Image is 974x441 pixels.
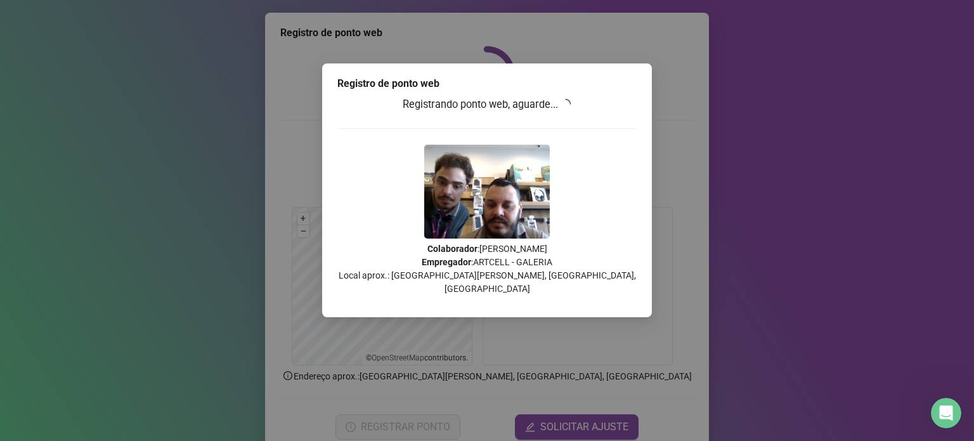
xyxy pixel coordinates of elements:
img: 9k= [424,145,550,239]
h3: Registrando ponto web, aguarde... [337,96,637,113]
div: Registro de ponto web [337,76,637,91]
span: loading [561,99,571,109]
iframe: Intercom live chat [931,398,961,428]
strong: Empregador [422,257,471,267]
strong: Colaborador [427,244,477,254]
p: : [PERSON_NAME] : ARTCELL - GALERIA Local aprox.: [GEOGRAPHIC_DATA][PERSON_NAME], [GEOGRAPHIC_DAT... [337,242,637,296]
